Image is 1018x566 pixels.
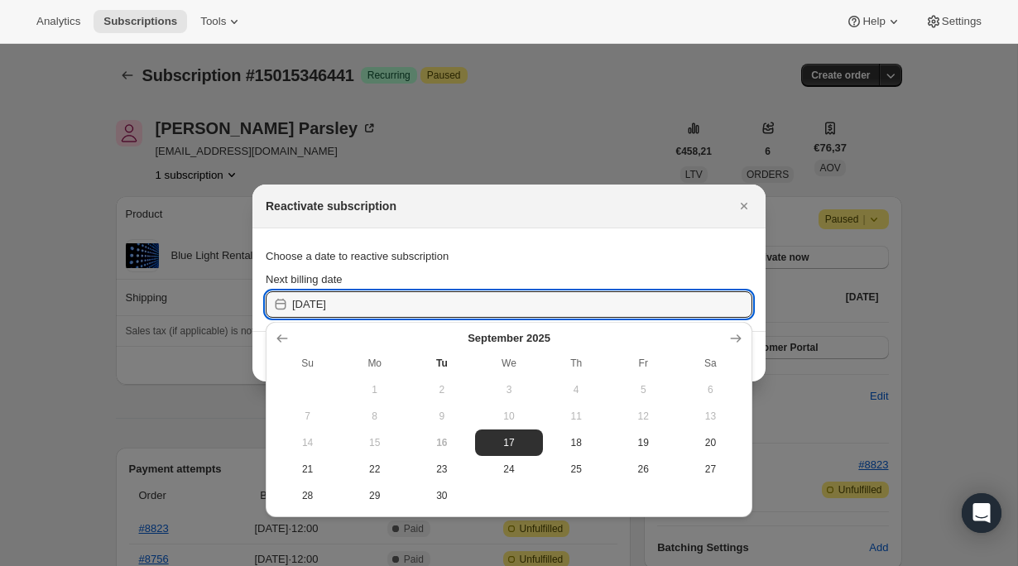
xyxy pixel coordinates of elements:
[200,15,226,28] span: Tools
[408,350,475,377] th: Tuesday
[550,463,603,476] span: 25
[617,410,670,423] span: 12
[274,482,341,509] button: Sunday September 28 2025
[408,456,475,482] button: Tuesday September 23 2025
[341,482,408,509] button: Monday September 29 2025
[274,350,341,377] th: Sunday
[408,482,475,509] button: Tuesday September 30 2025
[281,436,334,449] span: 14
[475,456,542,482] button: Wednesday September 24 2025
[962,493,1001,533] div: Open Intercom Messenger
[617,383,670,396] span: 5
[475,429,542,456] button: Wednesday September 17 2025
[266,242,752,271] div: Choose a date to reactive subscription
[348,463,401,476] span: 22
[415,463,468,476] span: 23
[281,410,334,423] span: 7
[550,357,603,370] span: Th
[408,429,475,456] button: Today Tuesday September 16 2025
[610,350,677,377] th: Friday
[415,489,468,502] span: 30
[274,456,341,482] button: Sunday September 21 2025
[610,456,677,482] button: Friday September 26 2025
[415,436,468,449] span: 16
[617,463,670,476] span: 26
[677,456,744,482] button: Saturday September 27 2025
[274,403,341,429] button: Sunday September 7 2025
[36,15,80,28] span: Analytics
[266,273,343,285] span: Next billing date
[281,463,334,476] span: 21
[341,456,408,482] button: Monday September 22 2025
[543,403,610,429] button: Thursday September 11 2025
[341,429,408,456] button: Monday September 15 2025
[475,377,542,403] button: Wednesday September 3 2025
[862,15,885,28] span: Help
[348,436,401,449] span: 15
[341,377,408,403] button: Monday September 1 2025
[26,10,90,33] button: Analytics
[348,383,401,396] span: 1
[543,429,610,456] button: Thursday September 18 2025
[677,350,744,377] th: Saturday
[543,377,610,403] button: Thursday September 4 2025
[415,357,468,370] span: Tu
[677,429,744,456] button: Saturday September 20 2025
[408,377,475,403] button: Tuesday September 2 2025
[94,10,187,33] button: Subscriptions
[281,489,334,502] span: 28
[684,383,737,396] span: 6
[103,15,177,28] span: Subscriptions
[836,10,911,33] button: Help
[942,15,982,28] span: Settings
[684,357,737,370] span: Sa
[915,10,992,33] button: Settings
[543,456,610,482] button: Thursday September 25 2025
[550,436,603,449] span: 18
[684,410,737,423] span: 13
[266,198,396,214] h2: Reactivate subscription
[274,429,341,456] button: Sunday September 14 2025
[482,463,535,476] span: 24
[610,403,677,429] button: Friday September 12 2025
[475,403,542,429] button: Wednesday September 10 2025
[341,403,408,429] button: Monday September 8 2025
[348,489,401,502] span: 29
[415,383,468,396] span: 2
[482,436,535,449] span: 17
[341,350,408,377] th: Monday
[610,377,677,403] button: Friday September 5 2025
[408,403,475,429] button: Tuesday September 9 2025
[617,436,670,449] span: 19
[610,429,677,456] button: Friday September 19 2025
[677,403,744,429] button: Saturday September 13 2025
[617,357,670,370] span: Fr
[281,357,334,370] span: Su
[482,410,535,423] span: 10
[348,410,401,423] span: 8
[684,436,737,449] span: 20
[724,327,747,350] button: Show next month, October 2025
[550,383,603,396] span: 4
[415,410,468,423] span: 9
[482,383,535,396] span: 3
[475,350,542,377] th: Wednesday
[684,463,737,476] span: 27
[550,410,603,423] span: 11
[190,10,252,33] button: Tools
[732,194,756,218] button: Close
[348,357,401,370] span: Mo
[677,377,744,403] button: Saturday September 6 2025
[271,327,294,350] button: Show previous month, August 2025
[543,350,610,377] th: Thursday
[482,357,535,370] span: We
